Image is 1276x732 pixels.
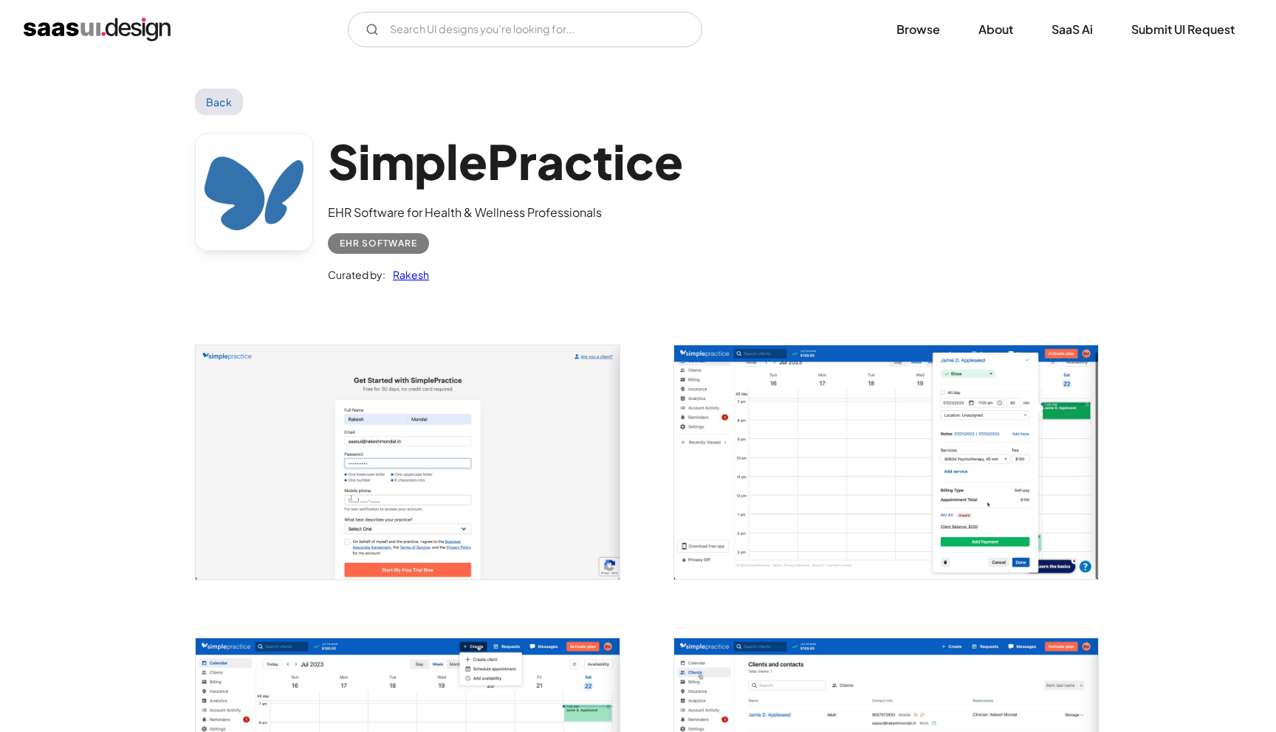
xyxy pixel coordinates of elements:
[196,345,620,579] img: 64cf8bb3d3768d39b7372c73_SimplePractice%20-%20EHR%20Software%20for%20Health%20%26%20Wellness%20Pr...
[196,345,620,579] a: open lightbox
[24,18,171,41] a: home
[674,345,1098,579] img: 64cf8bb462f87a603343e167_SimplePractice%20-%20EHR%20Software%20for%20Health%20%26%20Wellness%20Pr...
[328,266,385,283] div: Curated by:
[879,13,958,46] a: Browse
[340,235,417,252] div: EHR Software
[1034,13,1111,46] a: SaaS Ai
[961,13,1031,46] a: About
[328,204,683,221] div: EHR Software for Health & Wellness Professionals
[385,266,429,283] a: Rakesh
[348,12,702,47] input: Search UI designs you're looking for...
[1114,13,1252,46] a: Submit UI Request
[674,345,1098,579] a: open lightbox
[195,89,243,115] a: Back
[328,133,683,190] h1: SimplePractice
[348,12,702,47] form: Email Form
